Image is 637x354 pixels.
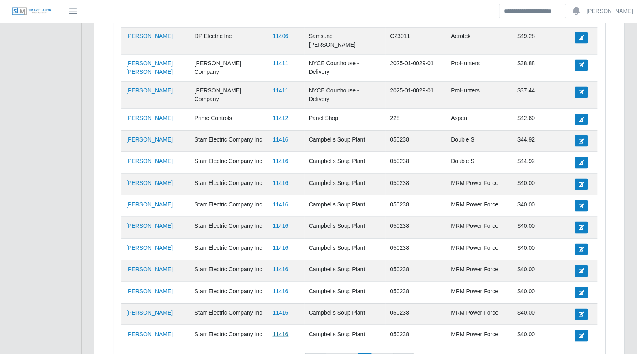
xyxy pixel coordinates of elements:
[304,281,385,303] td: Campbells Soup Plant
[499,4,566,18] input: Search
[272,287,288,294] a: 11416
[190,195,268,217] td: Starr Electric Company Inc
[304,260,385,281] td: Campbells Soup Plant
[385,27,446,54] td: C23011
[513,238,570,260] td: $40.00
[272,114,288,121] a: 11412
[385,108,446,130] td: 228
[190,325,268,346] td: Starr Electric Company Inc
[126,287,173,294] a: [PERSON_NAME]
[272,330,288,337] a: 11416
[513,130,570,151] td: $44.92
[190,27,268,54] td: DP Electric Inc
[513,27,570,54] td: $49.28
[272,157,288,164] a: 11416
[446,260,513,281] td: MRM Power Force
[190,303,268,324] td: Starr Electric Company Inc
[126,266,173,272] a: [PERSON_NAME]
[190,173,268,195] td: Starr Electric Company Inc
[272,201,288,207] a: 11416
[126,60,173,75] a: [PERSON_NAME] [PERSON_NAME]
[385,303,446,324] td: 050238
[513,281,570,303] td: $40.00
[304,108,385,130] td: Panel Shop
[126,157,173,164] a: [PERSON_NAME]
[446,81,513,108] td: ProHunters
[126,87,173,94] a: [PERSON_NAME]
[304,130,385,151] td: Campbells Soup Plant
[304,173,385,195] td: Campbells Soup Plant
[446,27,513,54] td: Aerotek
[304,195,385,217] td: Campbells Soup Plant
[446,325,513,346] td: MRM Power Force
[126,244,173,251] a: [PERSON_NAME]
[446,303,513,324] td: MRM Power Force
[304,27,385,54] td: Samsung [PERSON_NAME]
[190,54,268,81] td: [PERSON_NAME] Company
[586,7,633,15] a: [PERSON_NAME]
[446,130,513,151] td: Double S
[446,108,513,130] td: Aspen
[272,309,288,315] a: 11416
[190,152,268,173] td: Starr Electric Company Inc
[272,179,288,186] a: 11416
[385,281,446,303] td: 050238
[190,281,268,303] td: Starr Electric Company Inc
[446,217,513,238] td: MRM Power Force
[190,81,268,108] td: [PERSON_NAME] Company
[126,309,173,315] a: [PERSON_NAME]
[126,33,173,39] a: [PERSON_NAME]
[11,7,52,16] img: SLM Logo
[304,325,385,346] td: Campbells Soup Plant
[385,325,446,346] td: 050238
[446,281,513,303] td: MRM Power Force
[385,130,446,151] td: 050238
[513,260,570,281] td: $40.00
[385,217,446,238] td: 050238
[513,81,570,108] td: $37.44
[304,81,385,108] td: NYCE Courthouse - Delivery
[385,238,446,260] td: 050238
[126,114,173,121] a: [PERSON_NAME]
[272,60,288,67] a: 11411
[126,136,173,142] a: [PERSON_NAME]
[272,244,288,251] a: 11416
[304,238,385,260] td: Campbells Soup Plant
[272,33,288,39] a: 11406
[385,54,446,81] td: 2025-01-0029-01
[385,260,446,281] td: 050238
[272,222,288,229] a: 11416
[304,152,385,173] td: Campbells Soup Plant
[385,81,446,108] td: 2025-01-0029-01
[385,195,446,217] td: 050238
[190,108,268,130] td: Prime Controls
[513,217,570,238] td: $40.00
[513,303,570,324] td: $40.00
[385,173,446,195] td: 050238
[513,173,570,195] td: $40.00
[190,130,268,151] td: Starr Electric Company Inc
[126,222,173,229] a: [PERSON_NAME]
[446,152,513,173] td: Double S
[190,217,268,238] td: Starr Electric Company Inc
[446,238,513,260] td: MRM Power Force
[513,108,570,130] td: $42.60
[446,195,513,217] td: MRM Power Force
[272,87,288,94] a: 11411
[190,238,268,260] td: Starr Electric Company Inc
[272,266,288,272] a: 11416
[126,330,173,337] a: [PERSON_NAME]
[272,136,288,142] a: 11416
[126,201,173,207] a: [PERSON_NAME]
[190,260,268,281] td: Starr Electric Company Inc
[446,54,513,81] td: ProHunters
[513,325,570,346] td: $40.00
[385,152,446,173] td: 050238
[126,179,173,186] a: [PERSON_NAME]
[513,54,570,81] td: $38.88
[304,217,385,238] td: Campbells Soup Plant
[446,173,513,195] td: MRM Power Force
[304,303,385,324] td: Campbells Soup Plant
[513,195,570,217] td: $40.00
[513,152,570,173] td: $44.92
